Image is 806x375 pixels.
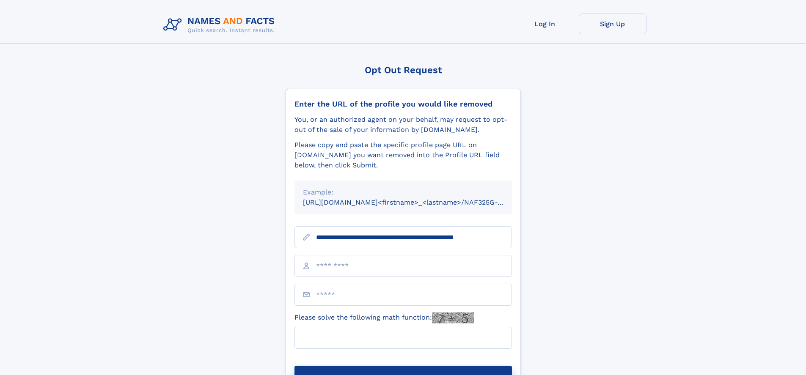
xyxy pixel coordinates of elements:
div: Opt Out Request [286,65,521,75]
label: Please solve the following math function: [294,312,474,323]
img: Logo Names and Facts [160,14,282,36]
div: You, or an authorized agent on your behalf, may request to opt-out of the sale of your informatio... [294,115,512,135]
a: Log In [511,14,579,34]
small: [URL][DOMAIN_NAME]<firstname>_<lastname>/NAF325G-xxxxxxxx [303,198,528,206]
div: Please copy and paste the specific profile page URL on [DOMAIN_NAME] you want removed into the Pr... [294,140,512,170]
div: Enter the URL of the profile you would like removed [294,99,512,109]
a: Sign Up [579,14,646,34]
div: Example: [303,187,503,197]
